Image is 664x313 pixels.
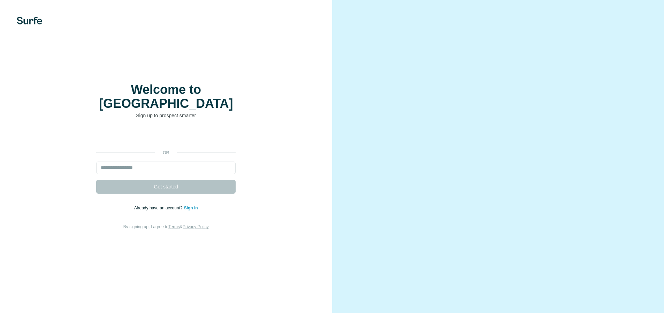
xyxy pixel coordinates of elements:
[183,224,209,229] a: Privacy Policy
[155,150,177,156] p: or
[93,129,239,145] iframe: Sign in with Google Button
[96,83,236,111] h1: Welcome to [GEOGRAPHIC_DATA]
[134,206,184,210] span: Already have an account?
[17,17,42,24] img: Surfe's logo
[123,224,209,229] span: By signing up, I agree to &
[184,206,198,210] a: Sign in
[168,224,180,229] a: Terms
[96,112,236,119] p: Sign up to prospect smarter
